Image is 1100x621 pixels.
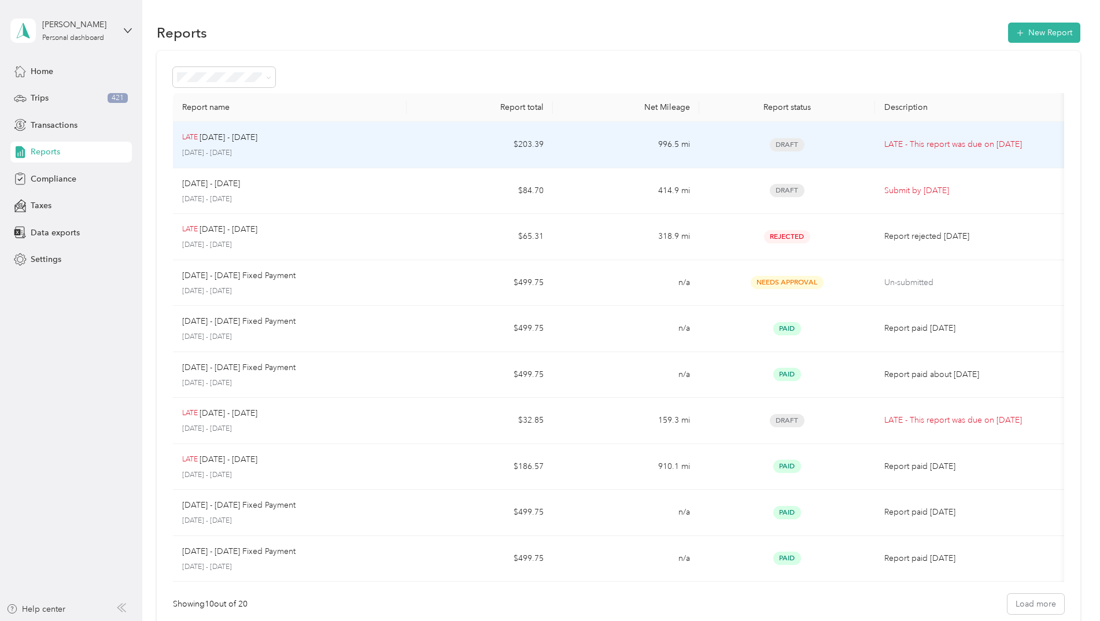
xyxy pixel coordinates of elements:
p: [DATE] - [DATE] Fixed Payment [182,499,296,512]
h1: Reports [157,27,207,39]
td: 414.9 mi [553,168,699,215]
span: Draft [770,138,804,151]
td: n/a [553,536,699,582]
p: [DATE] - [DATE] Fixed Payment [182,315,296,328]
span: Paid [773,552,801,565]
td: n/a [553,260,699,306]
button: New Report [1008,23,1080,43]
iframe: Everlance-gr Chat Button Frame [1035,556,1100,621]
td: n/a [553,490,699,536]
p: [DATE] - [DATE] [182,516,398,526]
p: [DATE] - [DATE] [200,131,257,144]
p: [DATE] - [DATE] [182,424,398,434]
span: Paid [773,322,801,335]
td: 318.9 mi [553,214,699,260]
p: Report paid [DATE] [884,460,1061,473]
td: $84.70 [407,168,553,215]
div: Personal dashboard [42,35,104,42]
span: Settings [31,253,61,265]
span: Data exports [31,227,80,239]
p: Report paid [DATE] [884,552,1061,565]
th: Net Mileage [553,93,699,122]
span: Draft [770,414,804,427]
td: n/a [553,306,699,352]
th: Report total [407,93,553,122]
td: $499.75 [407,490,553,536]
button: Load more [1007,594,1064,614]
td: $499.75 [407,352,553,398]
th: Description [875,93,1070,122]
p: [DATE] - [DATE] [182,194,398,205]
p: [DATE] - [DATE] [182,470,398,480]
span: Rejected [764,230,810,243]
p: LATE [182,454,198,465]
button: Help center [6,603,65,615]
span: Transactions [31,119,77,131]
p: [DATE] - [DATE] [182,240,398,250]
p: LATE [182,224,198,235]
span: Paid [773,460,801,473]
span: Taxes [31,199,51,212]
div: [PERSON_NAME] [42,19,115,31]
p: LATE - This report was due on [DATE] [884,138,1061,151]
span: Paid [773,506,801,519]
span: Reports [31,146,60,158]
td: $186.57 [407,444,553,490]
span: 421 [108,93,128,103]
td: $32.85 [407,398,553,444]
td: $499.75 [407,260,553,306]
p: Report paid [DATE] [884,322,1061,335]
p: [DATE] - [DATE] [182,378,398,389]
span: Paid [773,368,801,381]
p: [DATE] - [DATE] [182,332,398,342]
p: [DATE] - [DATE] [200,407,257,420]
td: $499.75 [407,536,553,582]
p: [DATE] - [DATE] [182,148,398,158]
p: Submit by [DATE] [884,184,1061,197]
p: Un-submitted [884,276,1061,289]
td: $203.39 [407,122,553,168]
td: n/a [553,352,699,398]
p: [DATE] - [DATE] [182,178,240,190]
div: Showing 10 out of 20 [173,598,248,610]
th: Report name [173,93,407,122]
span: Home [31,65,53,77]
span: Trips [31,92,49,104]
td: $499.75 [407,306,553,352]
span: Needs Approval [751,276,824,289]
p: Report rejected [DATE] [884,230,1061,243]
td: 996.5 mi [553,122,699,168]
p: LATE [182,408,198,419]
p: LATE - This report was due on [DATE] [884,414,1061,427]
p: [DATE] - [DATE] [182,562,398,572]
td: $65.31 [407,214,553,260]
p: [DATE] - [DATE] [200,223,257,236]
td: 159.3 mi [553,398,699,444]
p: Report paid about [DATE] [884,368,1061,381]
td: 910.1 mi [553,444,699,490]
p: LATE [182,132,198,143]
p: [DATE] - [DATE] Fixed Payment [182,361,296,374]
p: [DATE] - [DATE] Fixed Payment [182,269,296,282]
p: [DATE] - [DATE] [200,453,257,466]
p: Report paid [DATE] [884,506,1061,519]
p: [DATE] - [DATE] [182,286,398,297]
div: Report status [708,102,865,112]
span: Compliance [31,173,76,185]
span: Draft [770,184,804,197]
p: [DATE] - [DATE] Fixed Payment [182,545,296,558]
